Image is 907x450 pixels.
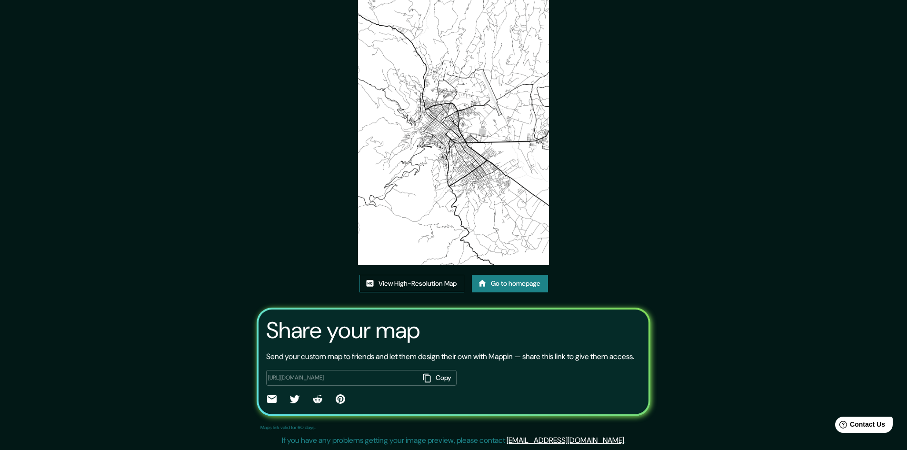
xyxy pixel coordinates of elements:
[822,413,897,440] iframe: Help widget launcher
[266,317,420,344] h3: Share your map
[282,435,626,446] p: If you have any problems getting your image preview, please contact .
[419,370,457,386] button: Copy
[359,275,464,292] a: View High-Resolution Map
[507,435,624,445] a: [EMAIL_ADDRESS][DOMAIN_NAME]
[472,275,548,292] a: Go to homepage
[266,351,634,362] p: Send your custom map to friends and let them design their own with Mappin — share this link to gi...
[260,424,316,431] p: Maps link valid for 60 days.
